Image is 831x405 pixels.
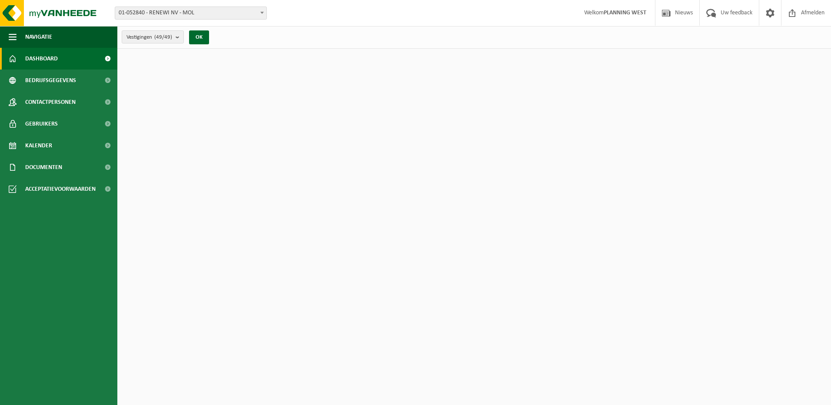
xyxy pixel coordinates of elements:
span: 01-052840 - RENEWI NV - MOL [115,7,267,20]
count: (49/49) [154,34,172,40]
span: Acceptatievoorwaarden [25,178,96,200]
span: Dashboard [25,48,58,70]
span: Kalender [25,135,52,156]
button: Vestigingen(49/49) [122,30,184,43]
span: Navigatie [25,26,52,48]
button: OK [189,30,209,44]
span: Bedrijfsgegevens [25,70,76,91]
span: Documenten [25,156,62,178]
strong: PLANNING WEST [604,10,646,16]
span: 01-052840 - RENEWI NV - MOL [115,7,266,19]
span: Gebruikers [25,113,58,135]
span: Vestigingen [126,31,172,44]
span: Contactpersonen [25,91,76,113]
